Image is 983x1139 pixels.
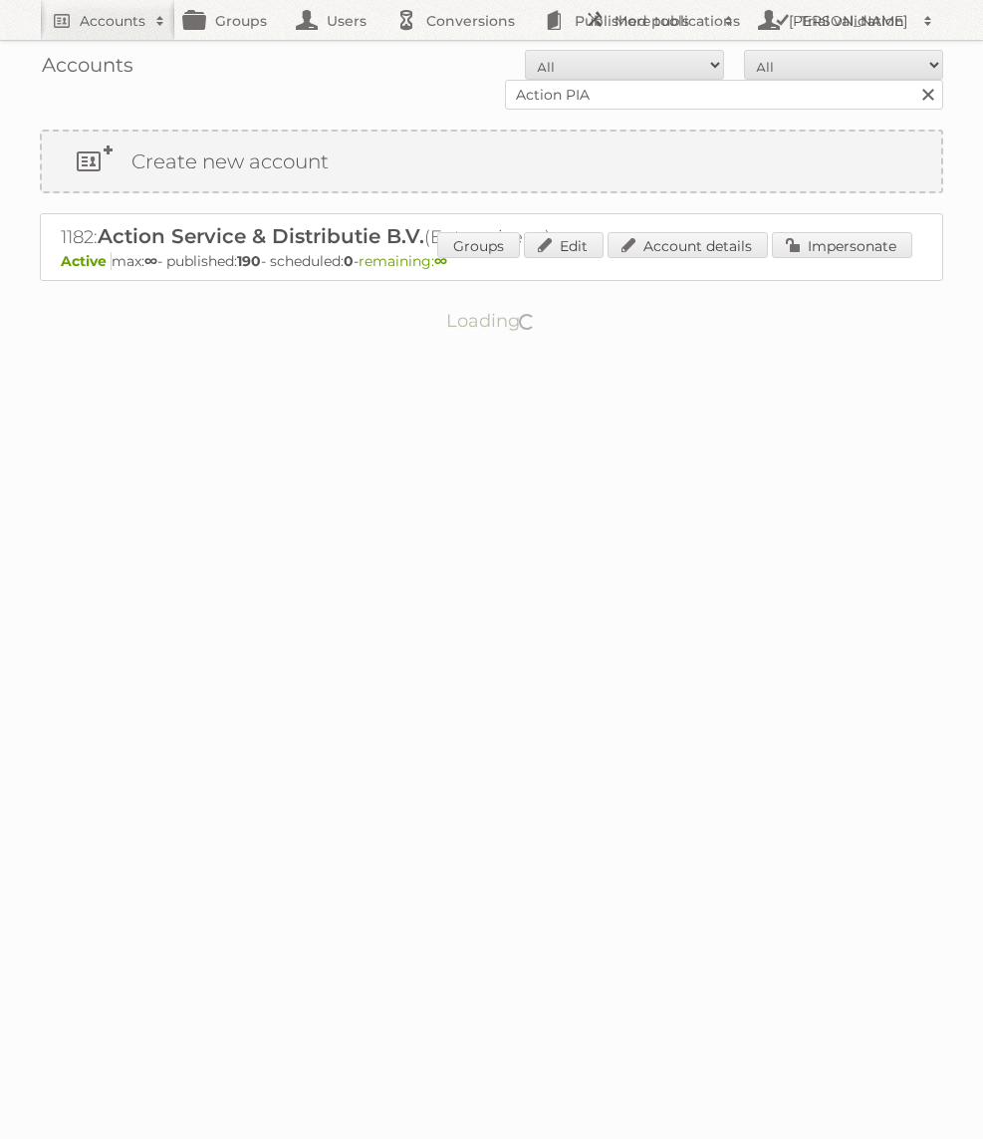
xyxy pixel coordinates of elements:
p: Loading [383,301,600,341]
a: Edit [524,232,604,258]
p: max: - published: - scheduled: - [61,252,922,270]
h2: [PERSON_NAME] [784,11,913,31]
a: Groups [437,232,520,258]
span: Action Service & Distributie B.V. [98,224,424,248]
a: Account details [608,232,768,258]
span: Active [61,252,112,270]
strong: 190 [237,252,261,270]
strong: ∞ [434,252,447,270]
h2: More tools [614,11,714,31]
a: Impersonate [772,232,912,258]
h2: Accounts [80,11,145,31]
h2: 1182: (Enterprise ∞) [61,224,758,250]
strong: 0 [344,252,354,270]
span: remaining: [359,252,447,270]
strong: ∞ [144,252,157,270]
a: Create new account [42,132,941,191]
